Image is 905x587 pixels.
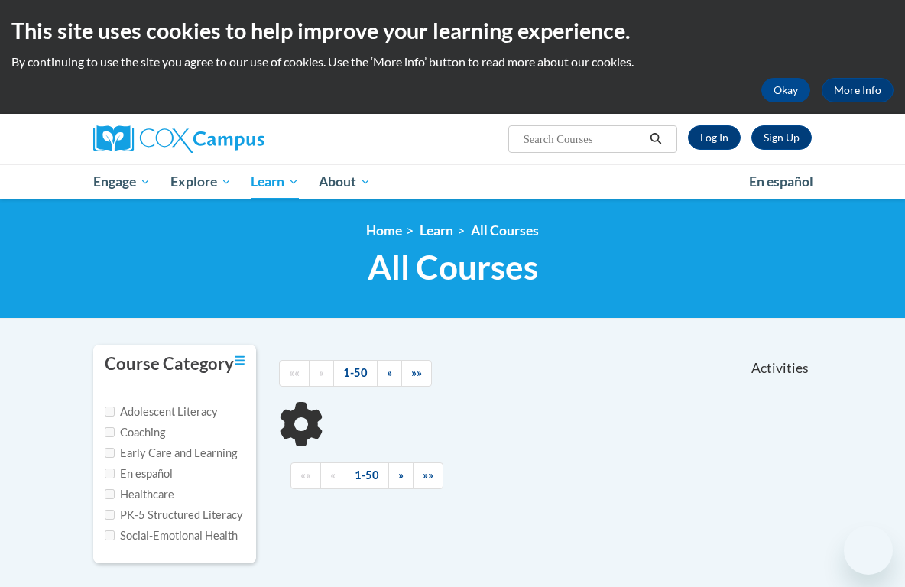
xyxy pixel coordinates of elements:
[751,360,809,377] span: Activities
[105,510,115,520] input: Checkbox for Options
[251,173,299,191] span: Learn
[822,78,894,102] a: More Info
[844,526,893,575] iframe: Button to launch messaging window
[93,125,317,153] a: Cox Campus
[387,366,392,379] span: »
[751,125,812,150] a: Register
[105,448,115,458] input: Checkbox for Options
[83,164,161,199] a: Engage
[300,469,311,482] span: ««
[93,125,264,153] img: Cox Campus
[330,469,336,482] span: «
[309,164,381,199] a: About
[398,469,404,482] span: »
[413,462,443,489] a: End
[105,489,115,499] input: Checkbox for Options
[309,360,334,387] a: Previous
[161,164,242,199] a: Explore
[366,222,402,238] a: Home
[320,462,345,489] a: Previous
[289,366,300,379] span: ««
[345,462,389,489] a: 1-50
[105,427,115,437] input: Checkbox for Options
[105,352,234,376] h3: Course Category
[319,173,371,191] span: About
[105,469,115,478] input: Checkbox for Options
[423,469,433,482] span: »»
[290,462,321,489] a: Begining
[739,166,823,198] a: En español
[105,486,174,503] label: Healthcare
[522,130,644,148] input: Search Courses
[644,130,667,148] button: Search
[368,247,538,287] span: All Courses
[105,407,115,417] input: Checkbox for Options
[105,445,237,462] label: Early Care and Learning
[82,164,823,199] div: Main menu
[388,462,414,489] a: Next
[105,404,218,420] label: Adolescent Literacy
[105,424,165,441] label: Coaching
[420,222,453,238] a: Learn
[749,174,813,190] span: En español
[279,360,310,387] a: Begining
[11,15,894,46] h2: This site uses cookies to help improve your learning experience.
[761,78,810,102] button: Okay
[377,360,402,387] a: Next
[105,530,115,540] input: Checkbox for Options
[105,465,173,482] label: En español
[235,352,245,369] a: Toggle collapse
[105,527,238,544] label: Social-Emotional Health
[471,222,539,238] a: All Courses
[688,125,741,150] a: Log In
[105,507,243,524] label: PK-5 Structured Literacy
[333,360,378,387] a: 1-50
[319,366,324,379] span: «
[93,173,151,191] span: Engage
[170,173,232,191] span: Explore
[11,54,894,70] p: By continuing to use the site you agree to our use of cookies. Use the ‘More info’ button to read...
[241,164,309,199] a: Learn
[401,360,432,387] a: End
[411,366,422,379] span: »»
